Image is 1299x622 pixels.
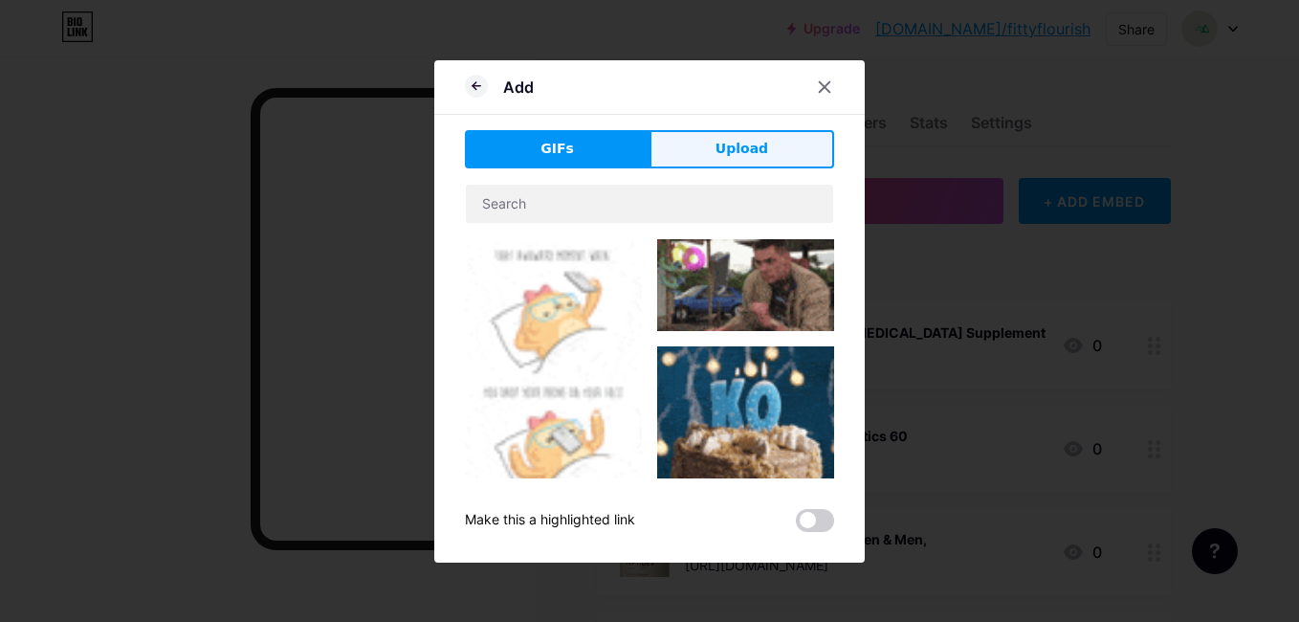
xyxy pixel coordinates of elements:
[465,239,642,507] img: Gihpy
[465,130,649,168] button: GIFs
[657,239,834,331] img: Gihpy
[716,139,768,159] span: Upload
[649,130,834,168] button: Upload
[465,509,635,532] div: Make this a highlighted link
[657,346,834,481] img: Gihpy
[540,139,574,159] span: GIFs
[466,185,833,223] input: Search
[503,76,534,99] div: Add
